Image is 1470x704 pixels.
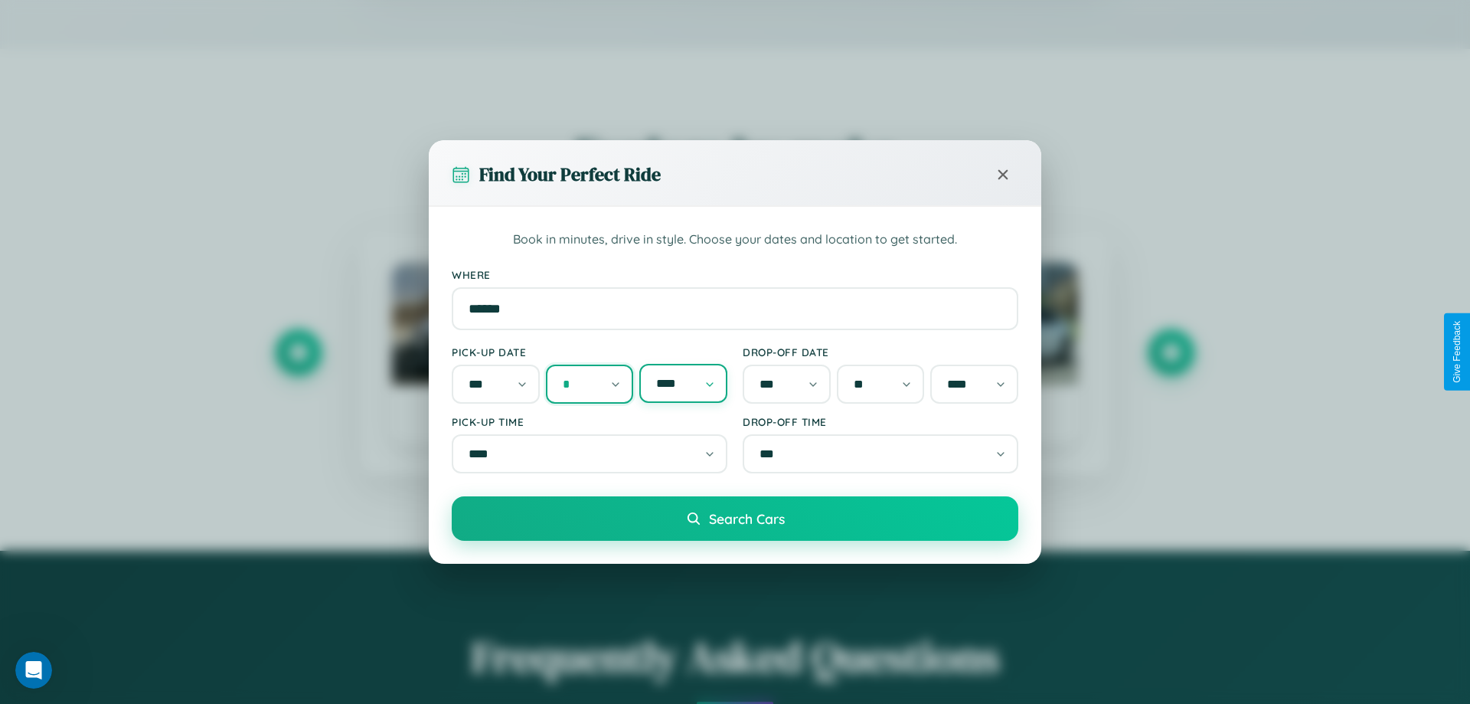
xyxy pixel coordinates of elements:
h3: Find Your Perfect Ride [479,162,661,187]
p: Book in minutes, drive in style. Choose your dates and location to get started. [452,230,1018,250]
label: Pick-up Date [452,345,727,359]
label: Drop-off Date [743,345,1018,359]
label: Pick-up Time [452,415,727,428]
label: Drop-off Time [743,415,1018,428]
label: Where [452,268,1018,281]
button: Search Cars [452,496,1018,541]
span: Search Cars [709,510,785,527]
